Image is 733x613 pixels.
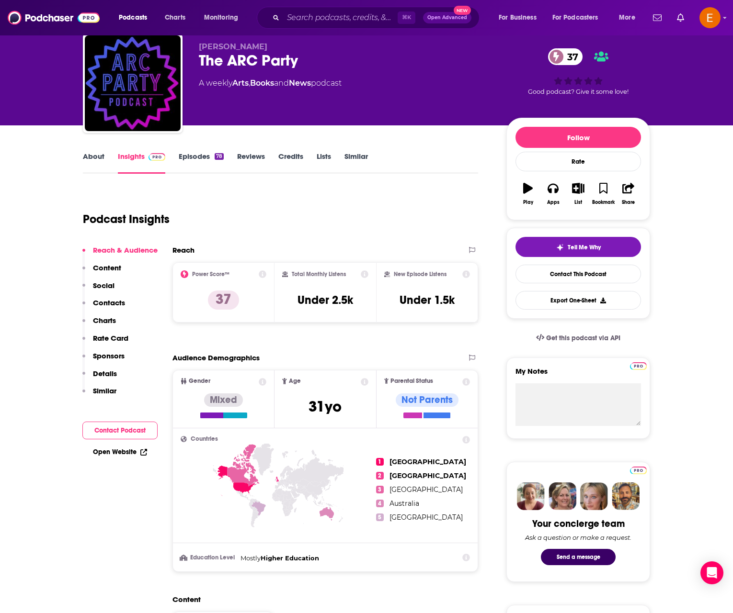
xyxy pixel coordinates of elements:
span: Higher Education [261,554,319,562]
span: Parental Status [390,378,433,384]
img: Podchaser Pro [630,467,647,474]
div: A weekly podcast [199,78,342,89]
button: Sponsors [82,351,125,369]
span: 5 [376,513,384,521]
a: Charts [159,10,191,25]
img: Podchaser Pro [630,362,647,370]
a: News [289,78,311,88]
img: Jules Profile [580,482,608,510]
span: 1 [376,458,384,466]
button: Share [616,177,641,211]
p: 37 [208,290,239,310]
span: 3 [376,486,384,493]
img: tell me why sparkle [556,244,564,251]
p: Similar [93,386,116,395]
span: [GEOGRAPHIC_DATA] [389,457,466,466]
a: About [83,152,104,174]
button: Follow [515,127,641,148]
span: Charts [165,11,185,24]
h3: Under 2.5k [298,293,353,307]
button: List [566,177,591,211]
button: Apps [540,177,565,211]
a: Contact This Podcast [515,265,641,283]
button: open menu [197,10,251,25]
span: [PERSON_NAME] [199,42,267,51]
a: Podchaser - Follow, Share and Rate Podcasts [8,9,100,27]
button: open menu [546,10,612,25]
button: Send a message [541,549,616,565]
button: Content [82,263,121,281]
a: 37 [548,48,583,65]
button: Reach & Audience [82,245,158,263]
p: Contacts [93,298,125,307]
button: open menu [612,10,647,25]
label: My Notes [515,367,641,383]
span: [GEOGRAPHIC_DATA] [389,513,463,522]
span: More [619,11,635,24]
span: Countries [191,436,218,442]
span: , [249,78,250,88]
span: Podcasts [119,11,147,24]
a: InsightsPodchaser Pro [118,152,165,174]
div: 37Good podcast? Give it some love! [506,42,650,101]
span: Australia [389,499,419,508]
button: Export One-Sheet [515,291,641,310]
div: Apps [547,200,560,205]
button: Similar [82,386,116,404]
span: Open Advanced [427,15,467,20]
div: List [574,200,582,205]
button: tell me why sparkleTell Me Why [515,237,641,257]
button: Contact Podcast [82,422,158,439]
img: The ARC Party [85,35,181,131]
h3: Under 1.5k [400,293,455,307]
img: Sydney Profile [517,482,545,510]
img: Podchaser Pro [149,153,165,161]
h2: Reach [172,245,195,255]
button: Charts [82,316,116,334]
div: Rate [515,152,641,171]
button: Open AdvancedNew [423,12,471,23]
a: Lists [317,152,331,174]
a: Credits [278,152,303,174]
button: Bookmark [591,177,616,211]
p: Sponsors [93,351,125,360]
h1: Podcast Insights [83,212,170,226]
div: Mixed [204,393,243,407]
h2: New Episode Listens [394,271,447,278]
img: Jon Profile [612,482,640,510]
h2: Content [172,595,470,604]
h2: Total Monthly Listens [292,271,346,278]
a: Pro website [630,361,647,370]
button: Rate Card [82,334,128,351]
div: Open Intercom Messenger [700,561,723,584]
button: Details [82,369,117,387]
span: 4 [376,500,384,507]
button: open menu [112,10,160,25]
span: ⌘ K [398,11,415,24]
div: Not Parents [396,393,458,407]
a: Books [250,78,274,88]
a: Pro website [630,465,647,474]
span: [GEOGRAPHIC_DATA] [389,471,466,480]
div: Ask a question or make a request. [525,534,631,541]
h2: Power Score™ [192,271,229,278]
button: Social [82,281,115,299]
a: Episodes78 [179,152,224,174]
div: Search podcasts, credits, & more... [266,7,489,29]
p: Details [93,369,117,378]
p: Rate Card [93,334,128,343]
a: Get this podcast via API [528,326,628,350]
button: Play [515,177,540,211]
span: Get this podcast via API [546,334,620,342]
div: 78 [215,153,224,160]
div: Share [622,200,635,205]
a: Arts [232,78,249,88]
p: Charts [93,316,116,325]
span: Good podcast? Give it some love! [528,88,629,95]
button: open menu [492,10,549,25]
div: Your concierge team [532,518,625,530]
span: For Podcasters [552,11,598,24]
h2: Audience Demographics [172,353,260,362]
p: Content [93,263,121,272]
